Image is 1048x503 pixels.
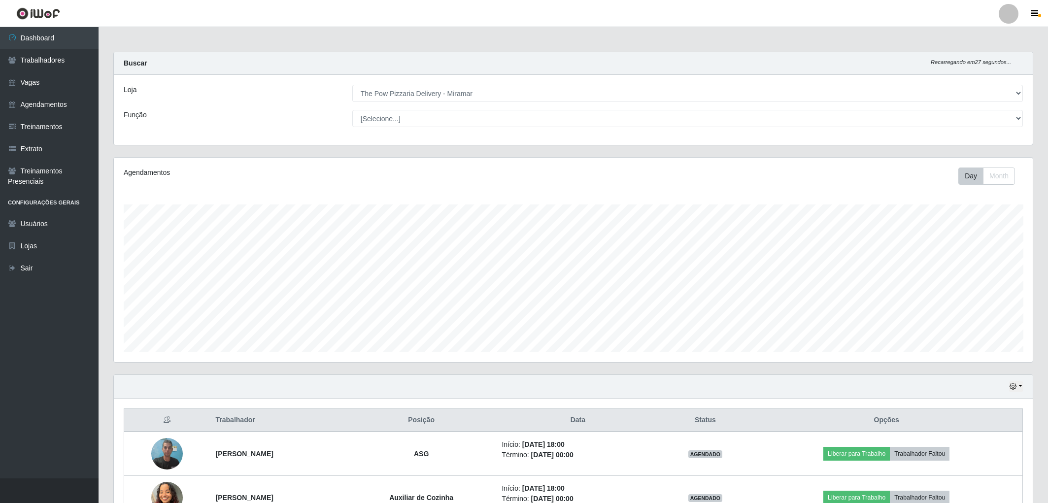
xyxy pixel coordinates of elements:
strong: [PERSON_NAME] [216,494,273,502]
time: [DATE] 18:00 [522,440,565,448]
div: Toolbar with button groups [958,168,1023,185]
strong: [PERSON_NAME] [216,450,273,458]
time: [DATE] 00:00 [531,451,574,459]
time: [DATE] 18:00 [522,484,565,492]
th: Data [496,409,660,432]
span: AGENDADO [688,450,723,458]
th: Posição [347,409,496,432]
button: Day [958,168,983,185]
div: First group [958,168,1015,185]
strong: ASG [414,450,429,458]
button: Liberar para Trabalho [823,447,890,461]
strong: Buscar [124,59,147,67]
th: Opções [750,409,1022,432]
strong: Auxiliar de Cozinha [389,494,453,502]
img: CoreUI Logo [16,7,60,20]
button: Month [983,168,1015,185]
li: Início: [502,439,654,450]
th: Trabalhador [210,409,347,432]
li: Início: [502,483,654,494]
li: Término: [502,450,654,460]
i: Recarregando em 27 segundos... [931,59,1011,65]
span: AGENDADO [688,494,723,502]
label: Loja [124,85,136,95]
th: Status [660,409,750,432]
button: Trabalhador Faltou [890,447,949,461]
img: 1754604170144.jpeg [151,433,183,474]
label: Função [124,110,147,120]
time: [DATE] 00:00 [531,495,574,503]
div: Agendamentos [124,168,490,178]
